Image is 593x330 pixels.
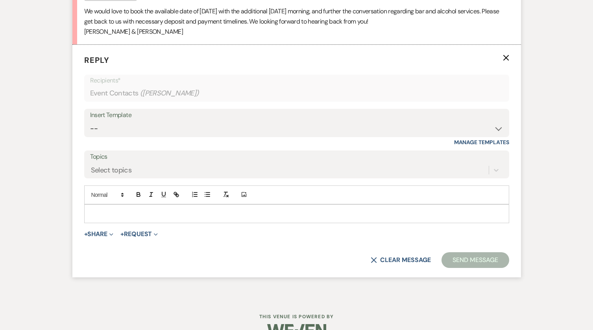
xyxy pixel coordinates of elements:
[371,257,430,263] button: Clear message
[120,231,158,237] button: Request
[90,151,503,163] label: Topics
[90,75,503,86] p: Recipients*
[90,86,503,101] div: Event Contacts
[454,139,509,146] a: Manage Templates
[120,231,124,237] span: +
[91,165,132,175] div: Select topics
[442,252,509,268] button: Send Message
[84,55,109,65] span: Reply
[84,6,509,26] p: We would love to book the available date of [DATE] with the additional [DATE] morning, and furthe...
[90,110,503,121] div: Insert Template
[84,231,114,237] button: Share
[84,231,88,237] span: +
[84,27,509,37] p: [PERSON_NAME] & [PERSON_NAME]
[140,88,199,99] span: ( [PERSON_NAME] )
